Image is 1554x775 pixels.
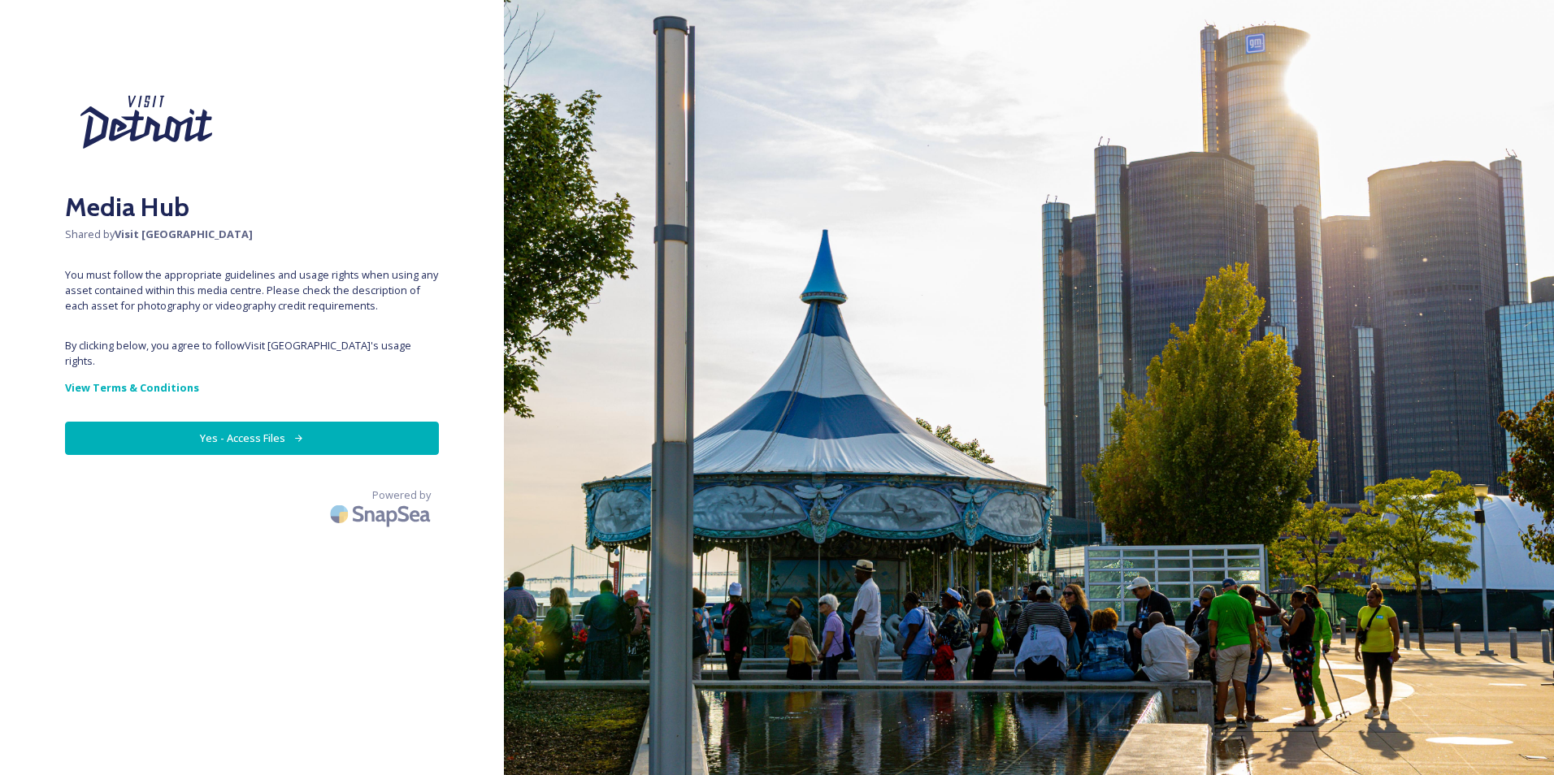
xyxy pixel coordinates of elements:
[65,380,199,395] strong: View Terms & Conditions
[325,495,439,533] img: SnapSea Logo
[65,227,439,242] span: Shared by
[65,188,439,227] h2: Media Hub
[65,65,228,180] img: Visit%20Detroit%20New%202024.svg
[372,487,431,503] span: Powered by
[115,227,253,241] strong: Visit [GEOGRAPHIC_DATA]
[65,267,439,314] span: You must follow the appropriate guidelines and usage rights when using any asset contained within...
[65,422,439,455] button: Yes - Access Files
[65,378,439,397] a: View Terms & Conditions
[65,338,439,369] span: By clicking below, you agree to follow Visit [GEOGRAPHIC_DATA] 's usage rights.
